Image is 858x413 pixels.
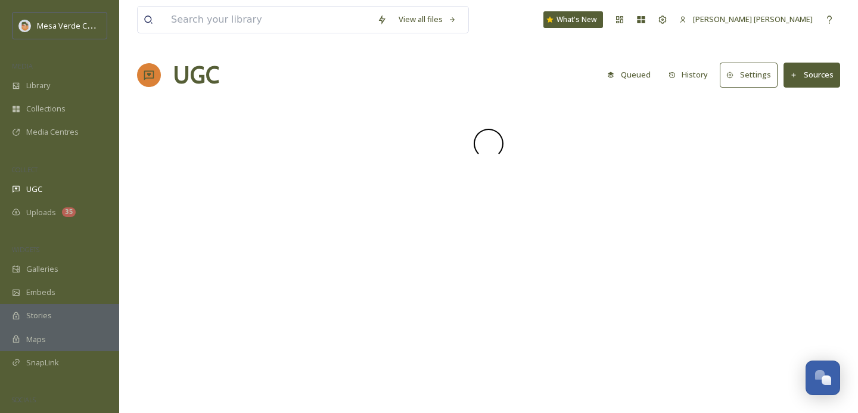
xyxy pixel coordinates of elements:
[165,7,371,33] input: Search your library
[12,61,33,70] span: MEDIA
[784,63,840,87] button: Sources
[26,334,46,345] span: Maps
[806,361,840,395] button: Open Chat
[173,57,219,93] a: UGC
[12,395,36,404] span: SOCIALS
[26,287,55,298] span: Embeds
[693,14,813,24] span: [PERSON_NAME] [PERSON_NAME]
[19,20,31,32] img: MVC%20SnapSea%20logo%20%281%29.png
[26,357,59,368] span: SnapLink
[393,8,462,31] a: View all files
[62,207,76,217] div: 35
[26,263,58,275] span: Galleries
[26,310,52,321] span: Stories
[663,63,720,86] a: History
[720,63,784,87] a: Settings
[663,63,714,86] button: History
[543,11,603,28] a: What's New
[26,184,42,195] span: UGC
[601,63,663,86] a: Queued
[12,245,39,254] span: WIDGETS
[37,20,110,31] span: Mesa Verde Country
[26,207,56,218] span: Uploads
[673,8,819,31] a: [PERSON_NAME] [PERSON_NAME]
[12,165,38,174] span: COLLECT
[601,63,657,86] button: Queued
[26,80,50,91] span: Library
[26,103,66,114] span: Collections
[720,63,778,87] button: Settings
[26,126,79,138] span: Media Centres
